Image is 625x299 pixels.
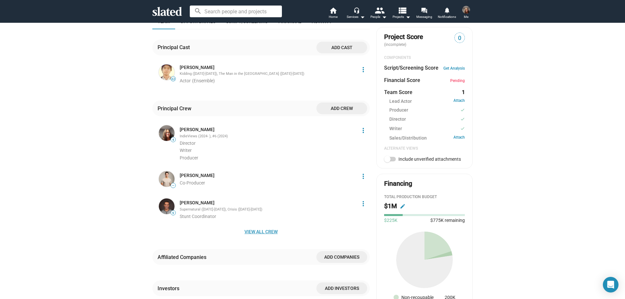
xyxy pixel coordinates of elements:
[464,13,468,21] span: Me
[444,7,450,13] mat-icon: notifications
[180,127,215,133] a: [PERSON_NAME]
[329,13,338,21] span: Home
[400,203,406,209] mat-icon: edit
[453,135,465,141] a: Attach
[358,13,366,21] mat-icon: arrow_drop_down
[180,78,191,83] span: Actor
[450,78,465,83] span: Pending
[159,171,174,187] img: Joey Spino
[389,107,408,114] span: Producer
[398,156,461,162] span: Include unverified attachments
[329,7,337,14] mat-icon: home
[322,251,362,263] span: Add companies
[460,126,465,132] mat-icon: check
[384,195,465,200] div: Total Production budget
[603,277,618,292] div: Open Intercom Messenger
[359,200,367,208] mat-icon: more_vert
[171,211,175,215] span: 9
[180,214,216,219] span: Stunt Coordinator
[158,226,365,238] span: View all crew
[180,155,198,160] span: Producer
[322,7,344,21] a: Home
[436,7,458,21] a: Notifications
[404,13,412,21] mat-icon: arrow_drop_down
[460,116,465,122] mat-icon: check
[459,89,465,96] dd: 1
[397,6,407,15] mat-icon: view_list
[393,13,410,21] span: Projects
[384,77,420,84] dt: Financial Score
[370,13,387,21] div: People
[413,7,436,21] a: Messaging
[421,7,427,13] mat-icon: forum
[389,116,406,123] span: Director
[316,251,367,263] button: Add companies
[322,282,362,294] span: Add investors
[359,66,367,74] mat-icon: more_vert
[159,125,174,141] img: Trisha Gianesin
[322,102,362,114] span: Add crew
[180,134,355,139] div: IndieViews (2024- ), #6 (2024)
[190,6,282,17] input: Search people and projects
[180,207,355,212] div: Supernatural ([DATE]-[DATE]), Crisis ([DATE]-[DATE])
[430,218,465,223] span: $775K remaining
[192,78,215,83] span: (Ensemble)
[384,33,423,41] span: Project Score
[180,141,196,146] span: Director
[443,66,465,71] a: Get Analysis
[384,146,465,151] div: Alternate Views
[438,13,456,21] span: Notifications
[180,172,215,179] a: [PERSON_NAME]
[171,138,175,142] span: 4
[180,180,205,185] span: Co-Producer
[180,72,355,76] div: Kidding ([DATE]-[DATE]), The Man in the [GEOGRAPHIC_DATA] ([DATE]-[DATE])
[380,13,388,21] mat-icon: arrow_drop_down
[367,7,390,21] button: People
[359,127,367,134] mat-icon: more_vert
[460,107,465,113] mat-icon: check
[354,7,359,13] mat-icon: headset_mic
[158,254,209,261] div: Affiliated Companies
[322,42,362,53] span: Add cast
[389,135,427,141] span: Sales/Distribution
[458,5,474,21] button: Trisha GianesinMe
[384,64,438,71] dt: Script/Screening Score
[453,98,465,104] a: Attach
[158,44,192,51] div: Principal Cast
[389,98,412,104] span: Lead Actor
[152,226,370,238] button: View all crew
[384,42,408,47] span: (incomplete)
[389,126,402,132] span: Writer
[347,13,365,21] div: Services
[416,13,432,21] span: Messaging
[316,282,367,294] button: Add investors
[316,42,367,53] button: Add cast
[390,7,413,21] button: Projects
[455,34,465,43] span: 0
[180,64,215,71] a: [PERSON_NAME]
[384,217,397,224] span: $225K
[384,202,397,211] h2: $1M
[384,89,412,96] dt: Team Score
[397,201,408,211] button: Edit budget
[171,77,175,81] span: 32
[180,148,192,153] span: Writer
[384,179,412,188] div: Financing
[344,7,367,21] button: Services
[384,55,465,61] div: COMPONENTS
[159,64,174,80] img: Arnold Chun
[158,105,194,112] div: Principal Crew
[171,184,175,187] span: —
[316,102,367,114] button: Add crew
[375,6,384,15] mat-icon: people
[462,6,470,14] img: Trisha Gianesin
[158,285,182,292] div: Investors
[180,200,215,206] a: [PERSON_NAME]
[359,172,367,180] mat-icon: more_vert
[159,198,174,214] img: Brian Neal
